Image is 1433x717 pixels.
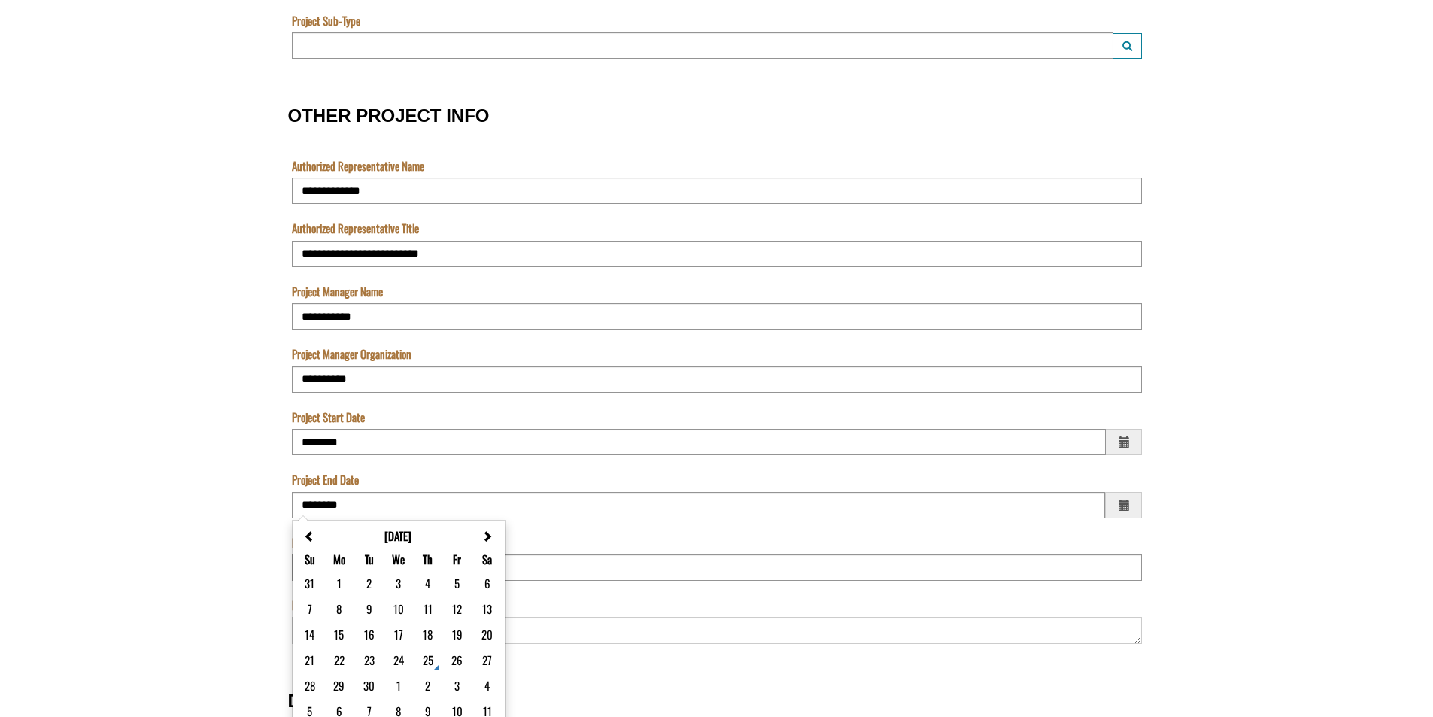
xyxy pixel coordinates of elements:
button: column 5 row 5 Thursday October 2, 2025 [424,676,432,694]
fieldset: OTHER PROJECT INFO [288,90,1146,661]
th: Su [296,548,324,570]
button: column 4 row 1 Wednesday September 3, 2025 [394,574,402,592]
button: column 3 row 4 Tuesday September 23, 2025 [363,651,376,669]
button: column 6 row 1 Friday September 5, 2025 [453,574,461,592]
button: column 4 row 3 Wednesday September 17, 2025 [393,625,405,643]
button: column 3 row 3 Tuesday September 16, 2025 [363,625,376,643]
button: column 5 row 1 Thursday September 4, 2025 [424,574,432,592]
label: Authorized Representative Name [292,158,424,174]
button: column 3 row 5 Tuesday September 30, 2025 [362,676,376,694]
button: column 5 row 3 Thursday September 18, 2025 [421,625,434,643]
button: column 6 row 3 Friday September 19, 2025 [451,625,464,643]
span: Choose a date [1106,429,1142,455]
label: Project Manager Name [292,284,383,299]
textarea: Project Description [292,617,1142,643]
label: Authorized Representative Title [292,220,419,236]
h3: DOCUMENTS [288,691,1146,711]
label: Project Start Date [292,409,365,425]
button: column 3 row 1 Tuesday September 2, 2025 [365,574,373,592]
textarea: Acknowledgement [4,20,726,93]
button: column 1 row 5 Sunday September 28, 2025 [303,676,317,694]
button: column 5 row 4 Thursday September 25, 2025 Today Date [421,651,435,669]
button: column 3 row 2 Tuesday September 9, 2025 [365,600,374,618]
th: Th [413,548,442,570]
label: Project End Date [292,472,359,488]
button: column 1 row 2 Sunday September 7, 2025 [306,600,314,618]
label: Submissions Due Date [4,126,94,141]
label: Project Sub-Type [292,13,360,29]
button: column 7 row 5 Saturday October 4, 2025 [483,676,491,694]
button: [DATE] [380,527,416,544]
button: column 2 row 3 Monday September 15, 2025 [332,625,345,643]
button: Next month [481,528,493,543]
button: column 7 row 3 Saturday September 20, 2025 [480,625,494,643]
input: Project Sub-Type [292,32,1113,59]
button: column 1 row 3 Sunday September 14, 2025 [303,625,316,643]
button: column 2 row 1 Monday September 1, 2025 [335,574,343,592]
button: Project Sub-Type Launch lookup modal [1113,33,1142,59]
input: Program is a required field. [4,20,726,46]
th: We [384,548,414,570]
button: Previous month [304,528,315,543]
th: Sa [472,548,502,570]
button: column 4 row 5 Wednesday October 1, 2025 [395,676,402,694]
button: column 2 row 2 Monday September 8, 2025 [335,600,343,618]
button: column 4 row 4 Wednesday September 24, 2025 [392,651,405,669]
button: column 6 row 5 Friday October 3, 2025 [453,676,461,694]
button: column 1 row 4 Sunday September 21, 2025 [303,651,316,669]
th: Tu [354,548,384,570]
label: The name of the custom entity. [4,62,33,78]
button: column 2 row 4 Monday September 22, 2025 [332,651,346,669]
label: Project Manager Organization [292,346,411,362]
h3: OTHER PROJECT INFO [288,106,1146,126]
button: column 7 row 4 Saturday September 27, 2025 [481,651,493,669]
button: column 1 row 1 Sunday August 31, 2025 [303,574,316,592]
th: Fr [442,548,472,570]
input: Name [4,83,726,109]
button: column 6 row 4 Friday September 26, 2025 [450,651,464,669]
button: column 6 row 2 Friday September 12, 2025 [451,600,463,618]
span: Choose a date [1105,492,1142,518]
th: Mo [324,548,354,570]
button: column 7 row 2 Saturday September 13, 2025 [481,600,493,618]
button: column 2 row 5 Monday September 29, 2025 [332,676,346,694]
button: column 4 row 2 Wednesday September 10, 2025 [392,600,405,618]
button: column 7 row 1 Saturday September 6, 2025 [483,574,492,592]
button: column 5 row 2 Thursday September 11, 2025 [422,600,434,618]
